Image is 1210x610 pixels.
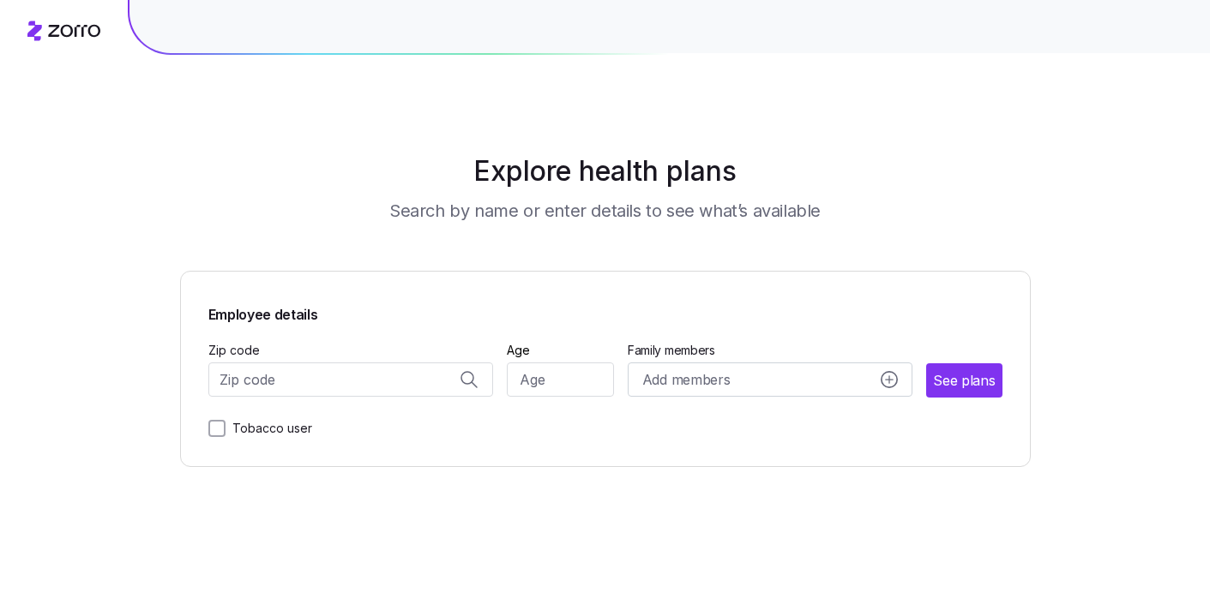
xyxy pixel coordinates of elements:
[226,418,312,439] label: Tobacco user
[628,362,913,397] button: Add membersadd icon
[389,199,821,223] h3: Search by name or enter details to see what’s available
[628,342,913,359] span: Family members
[926,363,1002,398] button: See plans
[933,370,995,392] span: See plans
[642,369,730,391] span: Add members
[507,362,614,397] input: Age
[507,341,530,360] label: Age
[208,341,260,360] label: Zip code
[881,371,898,388] svg: add icon
[208,299,1002,326] span: Employee details
[208,362,494,397] input: Zip code
[222,151,988,192] h1: Explore health plans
